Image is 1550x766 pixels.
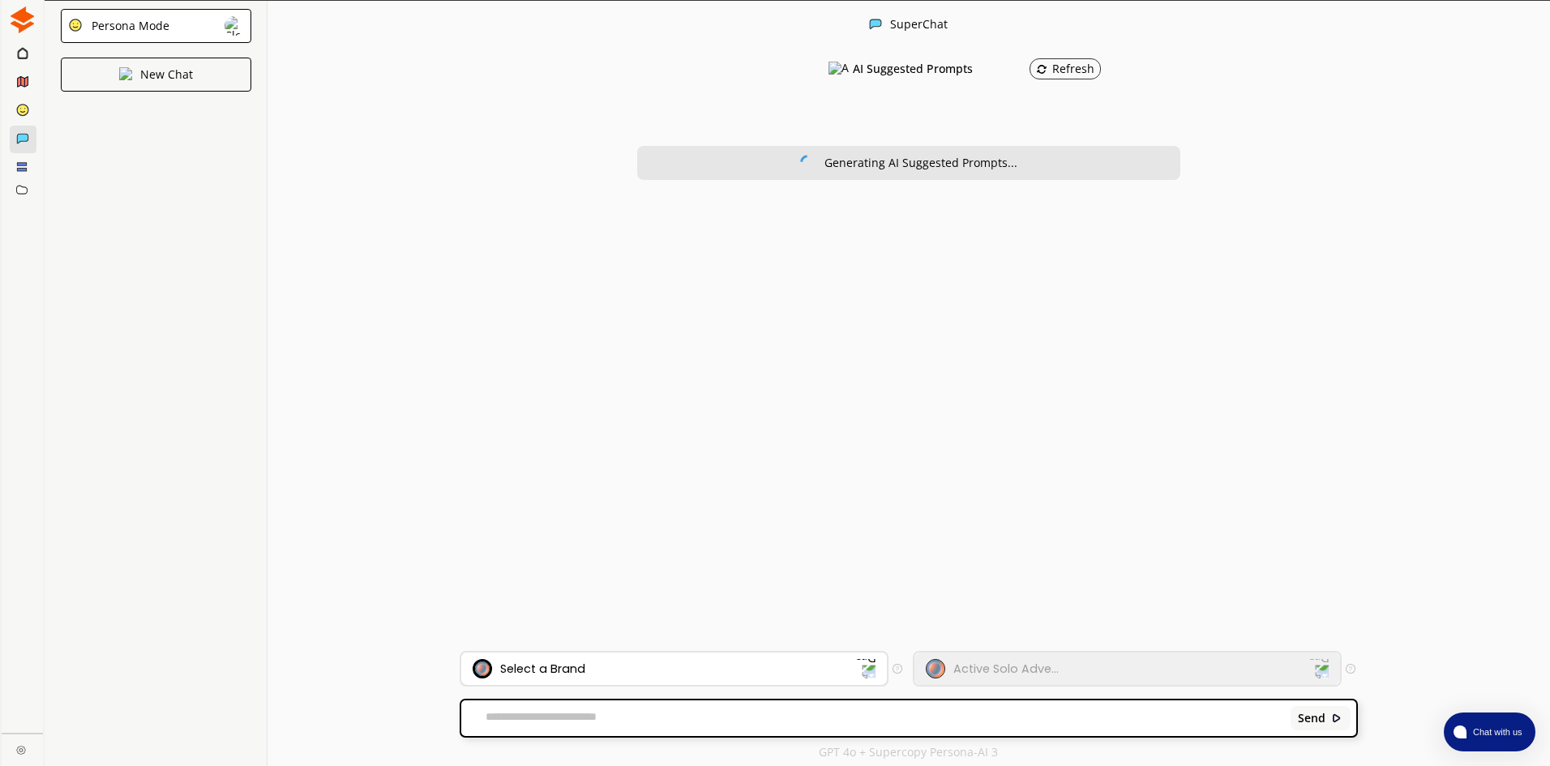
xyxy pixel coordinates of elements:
[1308,658,1329,679] img: Dropdown Icon
[893,664,902,674] img: Tooltip Icon
[819,746,998,759] p: GPT 4o + Supercopy Persona-AI 3
[68,18,83,32] img: Close
[869,18,882,31] img: Close
[225,16,244,36] img: Close
[1331,713,1342,724] img: Close
[140,68,193,81] p: New Chat
[2,734,43,762] a: Close
[1036,62,1094,75] div: Refresh
[890,18,948,33] div: SuperChat
[16,745,26,755] img: Close
[86,19,169,32] div: Persona Mode
[1467,725,1526,738] span: Chat with us
[926,659,945,678] img: Audience Icon
[855,658,876,679] img: Dropdown Icon
[1444,713,1535,751] button: atlas-launcher
[1036,63,1047,75] img: Refresh
[119,67,132,80] img: Close
[953,662,1059,675] div: Active Solo Adve...
[1346,664,1355,674] img: Tooltip Icon
[829,62,849,76] img: AI Suggested Prompts
[9,6,36,33] img: Close
[800,155,815,169] img: Close
[473,659,492,678] img: Brand Icon
[1298,712,1325,725] b: Send
[500,662,585,675] div: Select a Brand
[853,57,973,81] h3: AI Suggested Prompts
[824,156,1017,169] div: Generating AI Suggested Prompts...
